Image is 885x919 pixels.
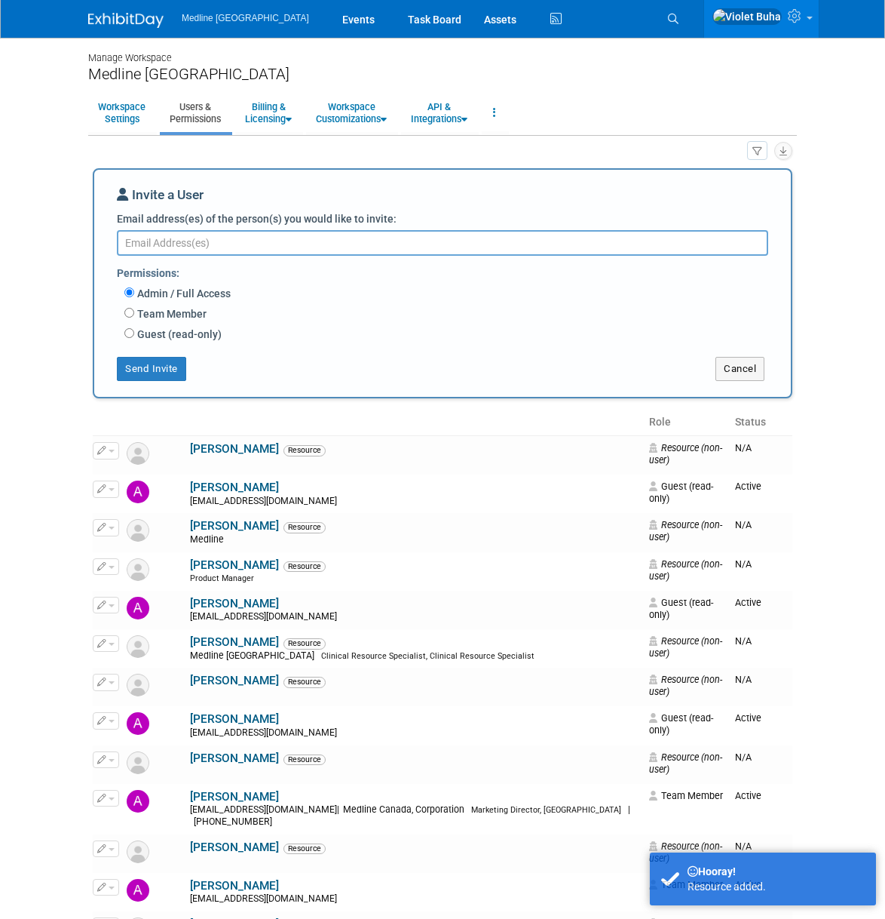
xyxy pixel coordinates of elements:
a: [PERSON_NAME] [190,519,279,533]
span: Resource [283,522,326,533]
img: Resource [127,635,149,658]
span: Resource (non-user) [649,751,722,775]
span: | [628,804,630,815]
span: Team Member [649,790,723,801]
a: [PERSON_NAME] [190,674,279,687]
span: Resource (non-user) [649,442,722,466]
div: [EMAIL_ADDRESS][DOMAIN_NAME] [190,893,639,905]
span: Medline Canada, Corporation [339,804,469,815]
img: Violet Buha [712,8,782,25]
div: [EMAIL_ADDRESS][DOMAIN_NAME] [190,611,639,623]
img: Angela Douglas [127,790,149,813]
a: [PERSON_NAME] [190,597,279,610]
span: Medline [GEOGRAPHIC_DATA] [190,650,319,661]
span: Resource [283,844,326,854]
img: Resource [127,442,149,465]
th: Role [643,410,729,435]
div: Medline [GEOGRAPHIC_DATA] [88,65,797,84]
div: [EMAIL_ADDRESS][DOMAIN_NAME] [190,804,639,828]
a: [PERSON_NAME] [190,442,279,456]
a: [PERSON_NAME] [190,481,279,494]
a: [PERSON_NAME] [190,841,279,854]
span: Clinical Resource Specialist, Clinical Resource Specialist [321,651,534,661]
div: [EMAIL_ADDRESS][DOMAIN_NAME] [190,727,639,739]
img: Resource [127,519,149,542]
span: Medline [GEOGRAPHIC_DATA] [182,13,309,23]
label: Team Member [134,306,207,321]
span: Resource (non-user) [649,674,722,697]
span: N/A [735,751,752,763]
span: Active [735,712,761,724]
span: Product Manager [190,573,254,583]
img: Resource [127,841,149,863]
span: | [337,804,339,815]
img: Resource [127,558,149,581]
a: [PERSON_NAME] [190,879,279,893]
span: Medline [190,534,228,545]
a: [PERSON_NAME] [190,712,279,726]
span: Resource (non-user) [649,635,722,659]
th: Status [729,410,792,435]
a: [PERSON_NAME] [190,751,279,765]
img: Adrienne Roc [127,597,149,619]
label: Email address(es) of the person(s) you would like to invite: [117,211,397,226]
span: N/A [735,635,752,647]
span: Team Member [649,879,723,890]
span: N/A [735,442,752,453]
span: Guest (read-only) [649,597,713,620]
div: Resource added. [687,879,865,894]
div: Invite a User [117,186,768,211]
span: Resource [283,677,326,687]
img: Anne-Renee Boulanger [127,879,149,902]
a: Users &Permissions [160,94,231,131]
span: Guest (read-only) [649,481,713,504]
span: N/A [735,674,752,685]
span: N/A [735,558,752,570]
div: Hooray! [687,864,865,879]
span: Resource (non-user) [649,519,722,542]
img: Resource [127,674,149,696]
label: Guest (read-only) [134,327,222,342]
span: Active [735,481,761,492]
a: WorkspaceCustomizations [306,94,397,131]
a: [PERSON_NAME] [190,558,279,572]
button: Cancel [715,357,764,381]
span: Resource [283,755,326,765]
div: Manage Workspace [88,38,797,65]
div: [EMAIL_ADDRESS][DOMAIN_NAME] [190,496,639,508]
span: Resource [283,561,326,572]
span: Marketing Director, [GEOGRAPHIC_DATA] [471,805,621,815]
img: Aaron Glanfield [127,481,149,503]
img: ExhibitDay [88,13,164,28]
span: Resource (non-user) [649,841,722,864]
button: Send Invite [117,357,186,381]
span: Resource [283,445,326,456]
span: Active [735,597,761,608]
div: Permissions: [117,260,779,284]
span: Active [735,790,761,801]
a: [PERSON_NAME] [190,790,279,804]
img: Amrita Dhaliwal [127,712,149,735]
span: Guest (read-only) [649,712,713,736]
label: Admin / Full Access [134,286,231,301]
span: [PHONE_NUMBER] [190,816,277,827]
span: Resource [283,638,326,649]
span: Resource (non-user) [649,558,722,582]
img: Resource [127,751,149,774]
a: [PERSON_NAME] [190,635,279,649]
a: Billing &Licensing [235,94,302,131]
a: API &Integrations [401,94,477,131]
span: N/A [735,841,752,852]
a: WorkspaceSettings [88,94,155,131]
span: N/A [735,519,752,530]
